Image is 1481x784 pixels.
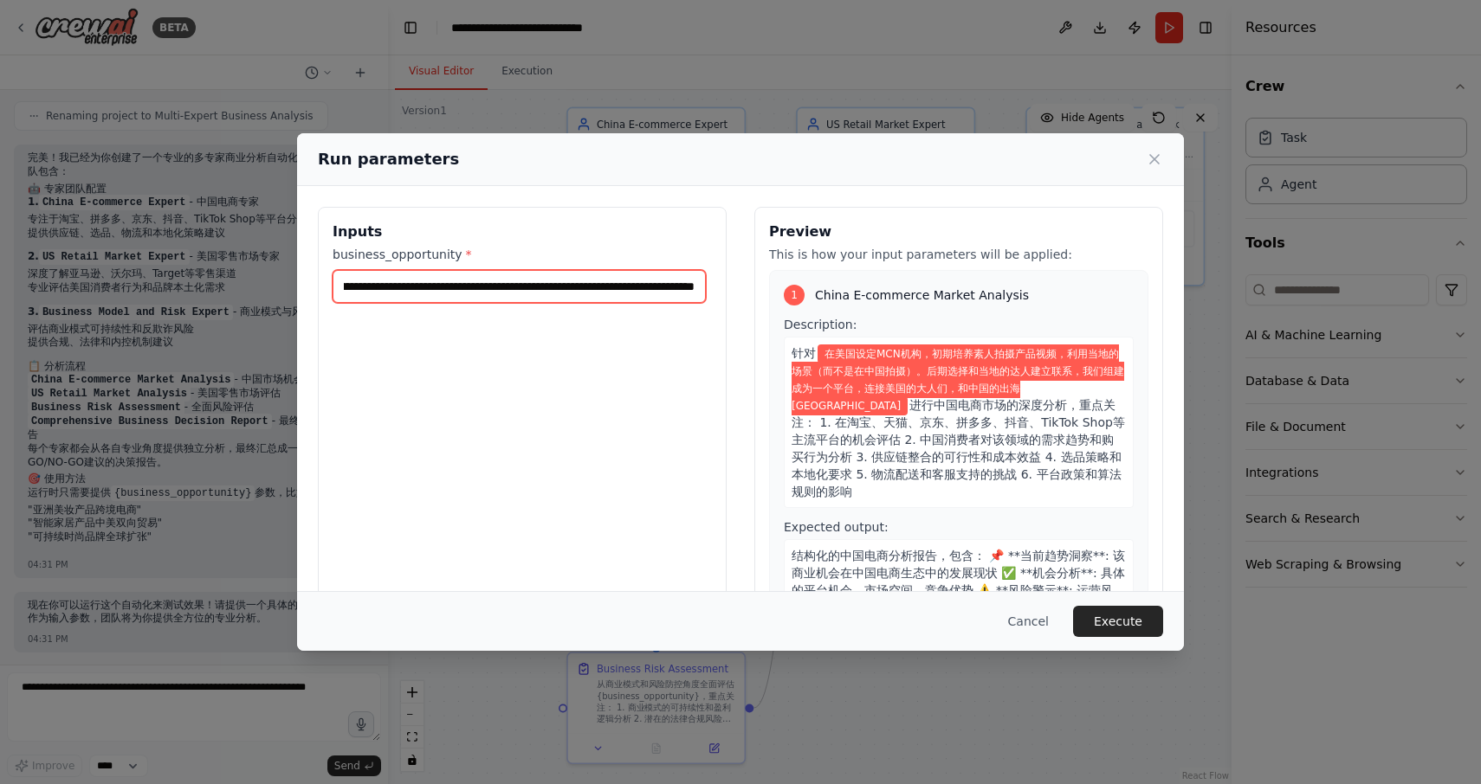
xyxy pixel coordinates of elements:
[815,286,1029,304] span: China E-commerce Market Analysis
[792,549,1125,632] span: 结构化的中国电商分析报告，包含： 📌 **当前趋势洞察**: 该商业机会在中国电商生态中的发展现状 ✅ **机会分析**: 具体的平台机会、市场空间、竞争优势 ⚠️ **风险警示**: 运营风险...
[769,246,1148,263] p: This is how your input parameters will be applied:
[792,344,1124,415] span: Variable: business_opportunity
[784,285,805,305] div: 1
[784,520,889,534] span: Expected output:
[769,222,1148,242] h3: Preview
[318,147,459,171] h2: Run parameters
[792,398,1125,498] span: 进行中国电商市场的深度分析，重点关注： 1. 在淘宝、天猫、京东、拼多多、抖音、TikTok Shop等主流平台的机会评估 2. 中国消费者对该领域的需求趋势和购买行为分析 3. 供应链整合的可...
[784,318,857,331] span: Description:
[333,246,712,263] label: business_opportunity
[792,346,816,360] span: 针对
[994,606,1063,637] button: Cancel
[1073,606,1163,637] button: Execute
[333,222,712,242] h3: Inputs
